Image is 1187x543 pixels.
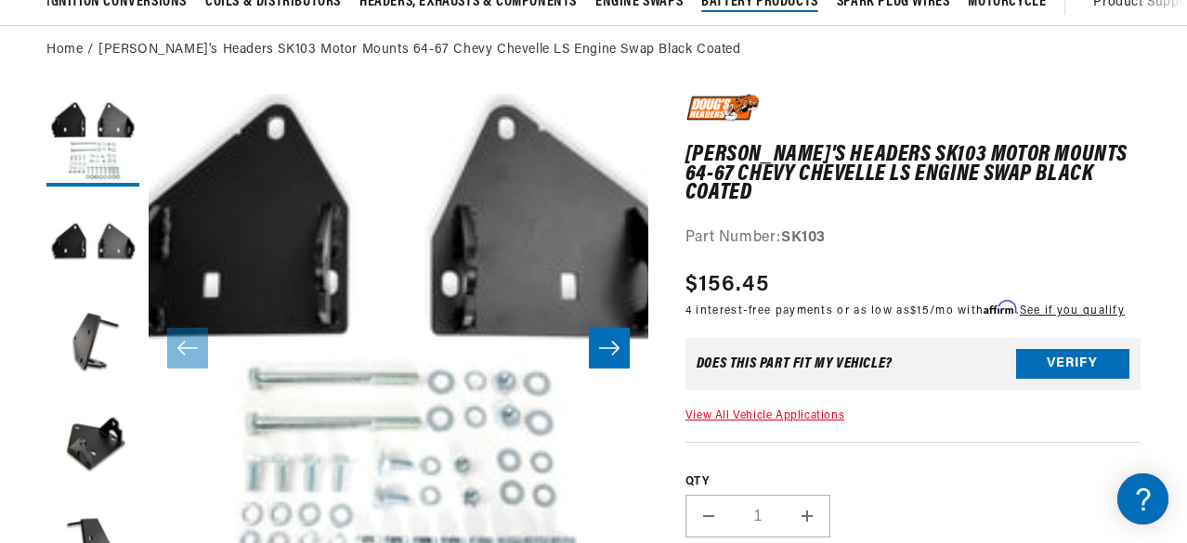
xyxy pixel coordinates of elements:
[685,146,1141,202] h1: [PERSON_NAME]'s Headers SK103 Motor Mounts 64-67 Chevy Chevelle LS Engine Swap Black Coated
[46,40,1141,60] nav: breadcrumbs
[781,230,826,245] strong: SK103
[46,400,139,493] button: Load image 4 in gallery view
[167,328,208,368] button: Slide left
[46,94,139,187] button: Load image 1 in gallery view
[1020,305,1125,317] a: See if you qualify - Learn more about Affirm Financing (opens in modal)
[46,196,139,289] button: Load image 2 in gallery view
[685,474,1141,490] label: QTY
[46,298,139,391] button: Load image 3 in gallery view
[589,328,630,368] button: Slide right
[685,226,1141,251] div: Part Number:
[697,356,893,371] div: Does This part fit My vehicle?
[910,305,930,317] span: $15
[685,302,1125,319] p: 4 interest-free payments or as low as /mo with .
[685,410,844,421] a: View All Vehicle Applications
[1016,349,1129,379] button: Verify
[685,268,769,302] span: $156.45
[984,301,1016,315] span: Affirm
[98,40,741,60] a: [PERSON_NAME]'s Headers SK103 Motor Mounts 64-67 Chevy Chevelle LS Engine Swap Black Coated
[46,40,83,60] a: Home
